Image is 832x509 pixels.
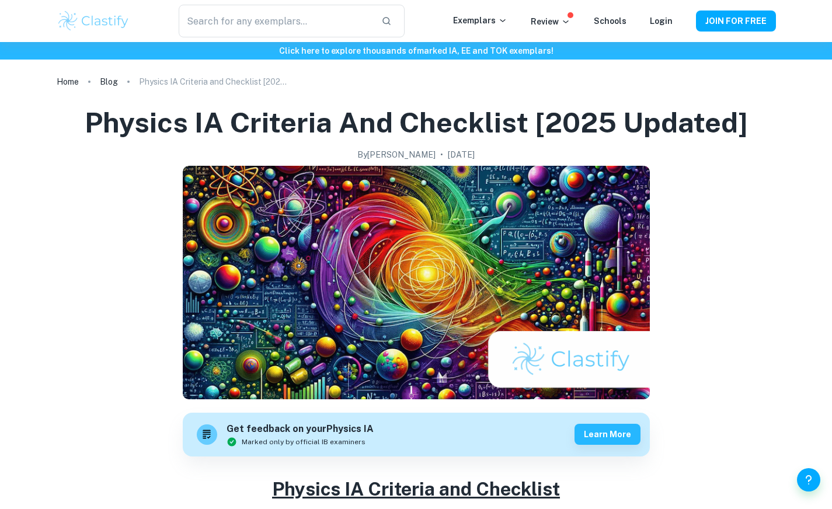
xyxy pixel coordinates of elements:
[650,16,673,26] a: Login
[242,437,365,447] span: Marked only by official IB examiners
[183,166,650,399] img: Physics IA Criteria and Checklist [2025 updated] cover image
[453,14,507,27] p: Exemplars
[575,424,640,445] button: Learn more
[85,104,748,141] h1: Physics IA Criteria and Checklist [2025 updated]
[448,148,475,161] h2: [DATE]
[594,16,626,26] a: Schools
[57,74,79,90] a: Home
[100,74,118,90] a: Blog
[440,148,443,161] p: •
[797,468,820,491] button: Help and Feedback
[272,478,560,500] u: Physics IA Criteria and Checklist
[57,9,131,33] img: Clastify logo
[179,5,371,37] input: Search for any exemplars...
[227,422,374,437] h6: Get feedback on your Physics IA
[139,75,291,88] p: Physics IA Criteria and Checklist [2025 updated]
[357,148,436,161] h2: By [PERSON_NAME]
[183,413,650,456] a: Get feedback on yourPhysics IAMarked only by official IB examinersLearn more
[696,11,776,32] button: JOIN FOR FREE
[2,44,830,57] h6: Click here to explore thousands of marked IA, EE and TOK exemplars !
[531,15,570,28] p: Review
